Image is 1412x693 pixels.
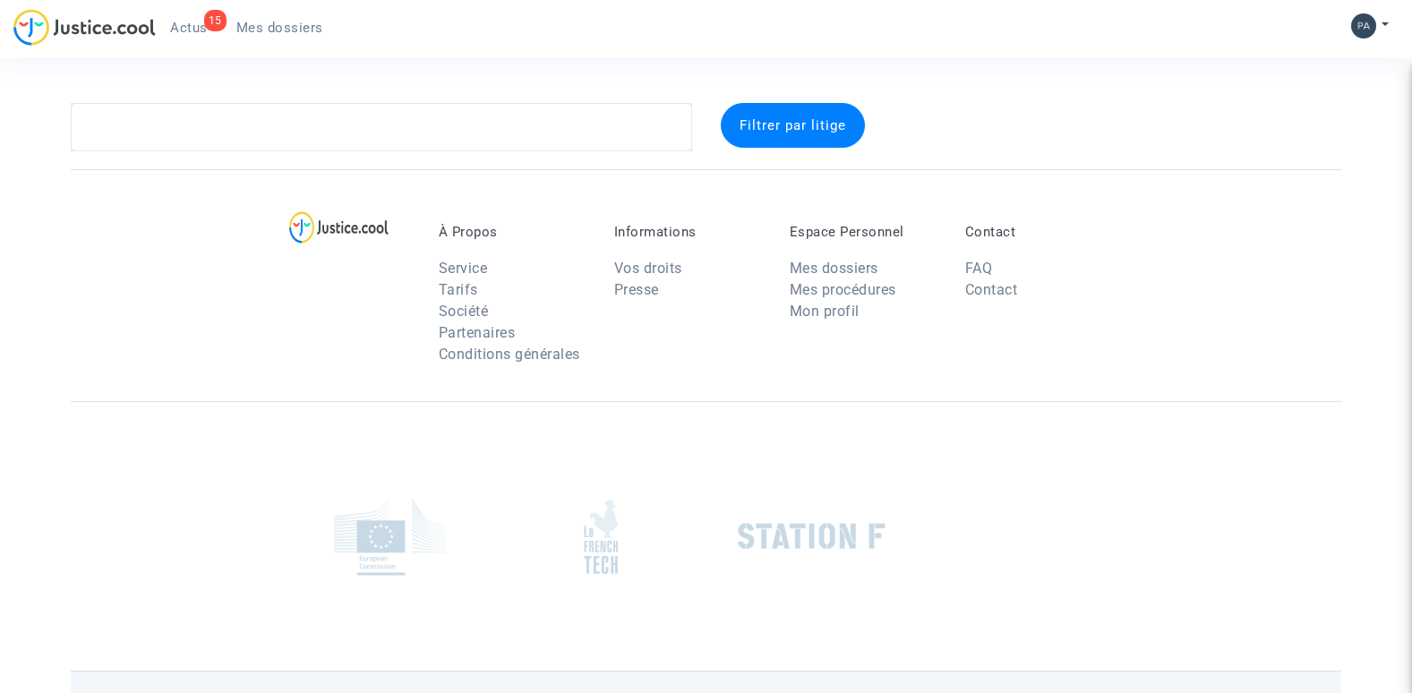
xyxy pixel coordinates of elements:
a: Tarifs [439,281,478,298]
img: jc-logo.svg [13,9,156,46]
a: Service [439,260,488,277]
img: europe_commision.png [334,498,446,576]
a: Conditions générales [439,346,580,363]
a: Mes procédures [790,281,896,298]
a: Partenaires [439,324,516,341]
p: À Propos [439,224,587,240]
img: 7f6748f7915d908e27eccba906a09060 [1351,13,1376,38]
span: Mes dossiers [236,20,323,36]
a: Contact [965,281,1018,298]
p: Espace Personnel [790,224,938,240]
a: Mes dossiers [790,260,878,277]
p: Contact [965,224,1114,240]
a: FAQ [965,260,993,277]
a: Presse [614,281,659,298]
a: Mes dossiers [222,14,338,41]
div: 15 [204,10,227,31]
a: Société [439,303,489,320]
img: french_tech.png [584,499,618,575]
p: Informations [614,224,763,240]
img: stationf.png [738,523,886,550]
img: logo-lg.svg [289,211,389,244]
a: 15Actus [156,14,222,41]
span: Filtrer par litige [740,117,846,133]
a: Mon profil [790,303,860,320]
span: Actus [170,20,208,36]
a: Vos droits [614,260,682,277]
